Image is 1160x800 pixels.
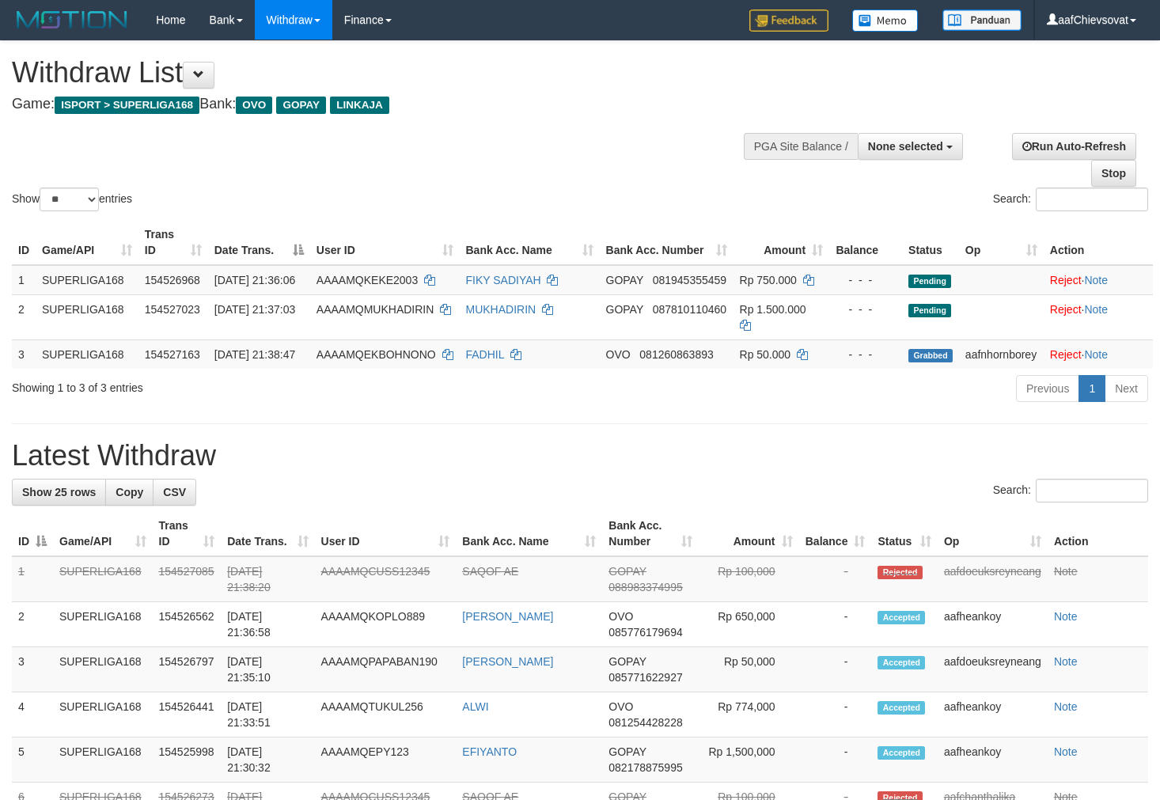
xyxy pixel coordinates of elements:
[12,294,36,339] td: 2
[1084,348,1108,361] a: Note
[276,97,326,114] span: GOPAY
[740,303,806,316] span: Rp 1.500.000
[1105,375,1148,402] a: Next
[1044,220,1153,265] th: Action
[12,8,132,32] img: MOTION_logo.png
[12,220,36,265] th: ID
[221,692,314,737] td: [DATE] 21:33:51
[639,348,713,361] span: Copy 081260863893 to clipboard
[868,140,943,153] span: None selected
[462,745,517,758] a: EFIYANTO
[1078,375,1105,402] a: 1
[871,511,937,556] th: Status: activate to sort column ascending
[878,746,925,760] span: Accepted
[799,602,872,647] td: -
[699,737,799,783] td: Rp 1,500,000
[799,511,872,556] th: Balance: activate to sort column ascending
[12,511,53,556] th: ID: activate to sort column descending
[1054,745,1078,758] a: Note
[12,692,53,737] td: 4
[53,737,153,783] td: SUPERLIGA168
[116,486,143,499] span: Copy
[744,133,858,160] div: PGA Site Balance /
[608,716,682,729] span: Copy 081254428228 to clipboard
[606,303,643,316] span: GOPAY
[462,700,488,713] a: ALWI
[1048,511,1148,556] th: Action
[878,566,922,579] span: Rejected
[208,220,310,265] th: Date Trans.: activate to sort column descending
[12,265,36,295] td: 1
[1044,339,1153,369] td: ·
[22,486,96,499] span: Show 25 rows
[221,602,314,647] td: [DATE] 21:36:58
[1084,274,1108,286] a: Note
[53,692,153,737] td: SUPERLIGA168
[858,133,963,160] button: None selected
[221,556,314,602] td: [DATE] 21:38:20
[163,486,186,499] span: CSV
[214,303,295,316] span: [DATE] 21:37:03
[214,274,295,286] span: [DATE] 21:36:06
[12,373,472,396] div: Showing 1 to 3 of 3 entries
[699,602,799,647] td: Rp 650,000
[1036,188,1148,211] input: Search:
[699,692,799,737] td: Rp 774,000
[53,556,153,602] td: SUPERLIGA168
[993,479,1148,502] label: Search:
[993,188,1148,211] label: Search:
[1054,565,1078,578] a: Note
[153,647,222,692] td: 154526797
[799,556,872,602] td: -
[53,602,153,647] td: SUPERLIGA168
[908,275,951,288] span: Pending
[938,602,1048,647] td: aafheankoy
[145,303,200,316] span: 154527023
[829,220,902,265] th: Balance
[1054,655,1078,668] a: Note
[153,602,222,647] td: 154526562
[145,274,200,286] span: 154526968
[1054,610,1078,623] a: Note
[799,737,872,783] td: -
[1044,265,1153,295] td: ·
[836,272,896,288] div: - - -
[153,692,222,737] td: 154526441
[315,556,457,602] td: AAAAMQCUSS12345
[153,556,222,602] td: 154527085
[740,274,797,286] span: Rp 750.000
[1050,303,1082,316] a: Reject
[606,274,643,286] span: GOPAY
[836,347,896,362] div: - - -
[55,97,199,114] span: ISPORT > SUPERLIGA168
[942,9,1022,31] img: panduan.png
[749,9,828,32] img: Feedback.jpg
[317,348,436,361] span: AAAAMQEKBOHNONO
[138,220,208,265] th: Trans ID: activate to sort column ascending
[1044,294,1153,339] td: ·
[462,610,553,623] a: [PERSON_NAME]
[699,556,799,602] td: Rp 100,000
[36,339,138,369] td: SUPERLIGA168
[1050,274,1082,286] a: Reject
[36,220,138,265] th: Game/API: activate to sort column ascending
[105,479,154,506] a: Copy
[221,511,314,556] th: Date Trans.: activate to sort column ascending
[466,348,505,361] a: FADHIL
[36,294,138,339] td: SUPERLIGA168
[315,602,457,647] td: AAAAMQKOPLO889
[902,220,959,265] th: Status
[608,655,646,668] span: GOPAY
[12,57,757,89] h1: Withdraw List
[466,274,541,286] a: FIKY SADIYAH
[740,348,791,361] span: Rp 50.000
[699,511,799,556] th: Amount: activate to sort column ascending
[12,556,53,602] td: 1
[938,511,1048,556] th: Op: activate to sort column ascending
[36,265,138,295] td: SUPERLIGA168
[734,220,830,265] th: Amount: activate to sort column ascending
[608,745,646,758] span: GOPAY
[315,692,457,737] td: AAAAMQTUKUL256
[12,737,53,783] td: 5
[310,220,460,265] th: User ID: activate to sort column ascending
